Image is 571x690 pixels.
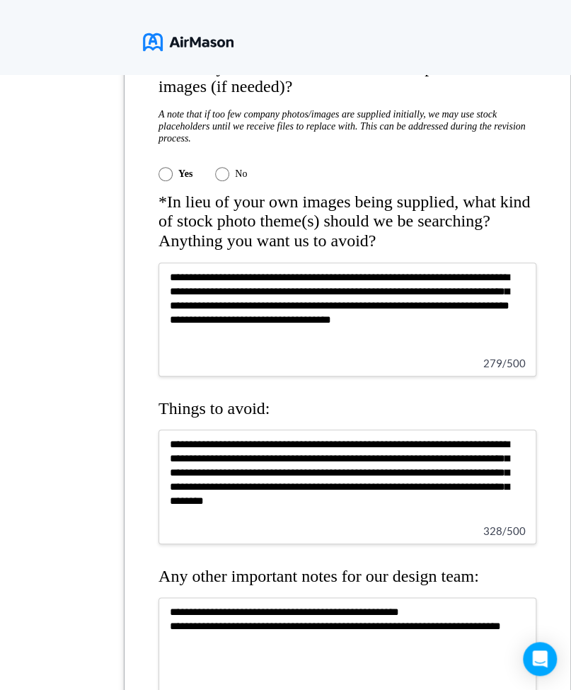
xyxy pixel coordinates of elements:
img: logo [143,28,233,56]
div: Open Intercom Messenger [523,642,557,676]
h5: A note that if too few company photos/images are supplied initially, we may use stock placeholder... [158,108,536,144]
span: 328 / 500 [483,524,526,537]
label: No [235,168,247,180]
h4: Any other important notes for our design team: [158,567,536,587]
span: 279 / 500 [483,357,526,369]
h4: Things to avoid: [158,399,536,419]
h4: *Would you like us to source and incorporate stock images (if needed)? [158,58,536,97]
h4: *In lieu of your own images being supplied, what kind of stock photo theme(s) should we be search... [158,192,536,251]
label: Yes [178,168,192,180]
